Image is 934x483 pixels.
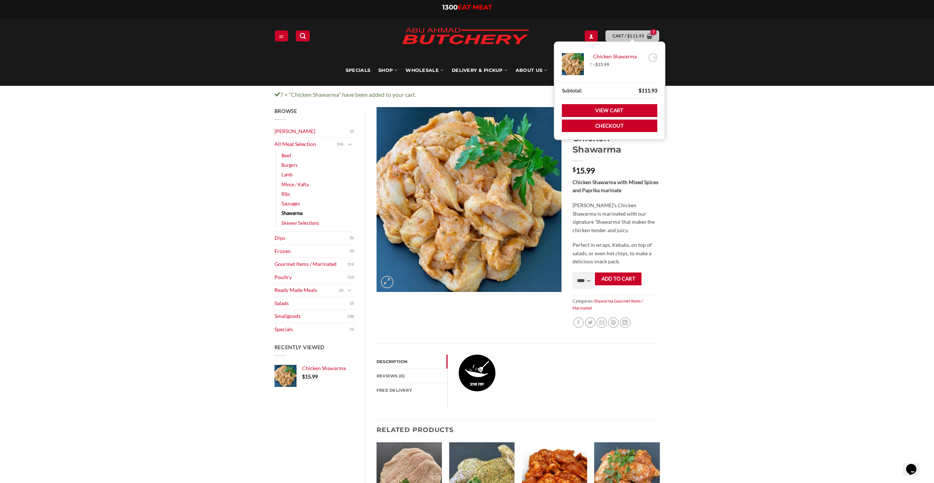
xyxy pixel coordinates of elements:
span: $ [627,33,630,39]
a: Reviews (0) [377,369,447,383]
a: Chicken Shawarma [302,365,355,372]
iframe: chat widget [903,454,927,476]
span: (5) [350,233,354,244]
a: View cart [562,104,657,117]
a: Sausages [281,199,300,208]
a: Menu [275,30,288,41]
a: Gourmet Items / Marinated [275,258,348,271]
span: (2) [350,126,354,137]
a: FREE Delivery [377,383,447,397]
a: All Meat Selection [275,138,337,151]
a: Email to a Friend [596,317,607,328]
a: 1300EAT MEAT [442,3,492,11]
a: Ready Made Meals [275,284,339,297]
h1: Chicken Shawarma [573,132,659,155]
span: (74) [337,139,344,150]
a: Share on LinkedIn [620,317,630,328]
strong: Subtotal: [562,87,582,95]
bdi: 111.93 [639,87,657,94]
a: Login [585,30,598,41]
button: Toggle [345,140,354,149]
p: Perfect in wraps, Kebabs, on top of salads, or even hot chips, to make a delicious snack pack. [573,241,659,266]
bdi: 15.99 [595,62,609,67]
a: Share on Facebook [573,317,584,328]
bdi: 111.93 [627,33,644,38]
a: Search [296,30,310,41]
a: Chicken Shawarma [589,53,646,60]
a: Zoom [381,276,393,288]
span: $ [639,87,642,94]
a: Remove Chicken Shawarma from cart [648,53,657,62]
span: $ [595,62,598,67]
a: Ribs [281,189,290,199]
a: Gourmet Items / Marinated [573,299,643,310]
span: $ [573,167,576,172]
span: EAT MEAT [458,3,492,11]
div: 7 × “Chicken Shawarma” have been added to your cart. [269,90,665,99]
p: [PERSON_NAME]’s Chicken Shawarma is marinated with our signature ‘Shawarma’ that makes the chicke... [573,201,659,234]
span: Browse [275,108,297,114]
img: Abu Ahmad Butchery [396,23,535,51]
img: Chicken Shawarma [377,107,562,292]
a: Burgers [281,160,298,170]
span: Recently Viewed [275,344,325,350]
a: Specials [275,323,350,336]
a: Shawarma [594,299,613,303]
a: Lamb [281,170,292,179]
span: (1) [350,324,354,335]
a: SHOP [378,55,397,86]
a: Delivery & Pickup [452,55,508,86]
span: (18) [348,311,354,322]
span: 7 × [589,62,609,67]
span: Chicken Shawarma [302,365,346,371]
button: Add to cart [595,272,642,285]
span: (2) [339,285,344,296]
bdi: 15.99 [573,166,595,175]
a: [PERSON_NAME] [275,125,350,138]
span: (12) [348,272,354,283]
a: Salads [275,297,350,310]
img: Chicken Shawarma [459,355,495,391]
a: Mince / Kafta [281,180,309,189]
strong: Chicken Shawarma with Mixed Spices and Paprika marinate [573,179,658,194]
button: Toggle [345,286,354,294]
a: Poultry [275,271,348,284]
a: Checkout [562,120,657,132]
a: Beef [281,151,291,160]
span: (9) [350,246,354,257]
a: Shawarma [281,208,302,218]
a: Pin on Pinterest [608,317,619,328]
a: Specials [346,55,370,86]
span: Cart / [613,33,644,39]
a: Dips [275,232,350,245]
a: Wholesale [406,55,444,86]
a: Description [377,355,447,369]
span: (13) [348,259,354,270]
a: About Us [516,55,547,86]
a: Skewer Selections [281,218,319,228]
h3: Related products [377,420,660,439]
span: 1300 [442,3,458,11]
a: Share on Twitter [585,317,596,328]
span: $ [302,373,305,380]
span: Categories: , [573,296,659,313]
bdi: 15.99 [302,373,318,380]
a: Frozen [275,245,350,258]
span: (2) [350,298,354,309]
a: Smallgoods [275,310,348,323]
a: View cart [606,30,659,41]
